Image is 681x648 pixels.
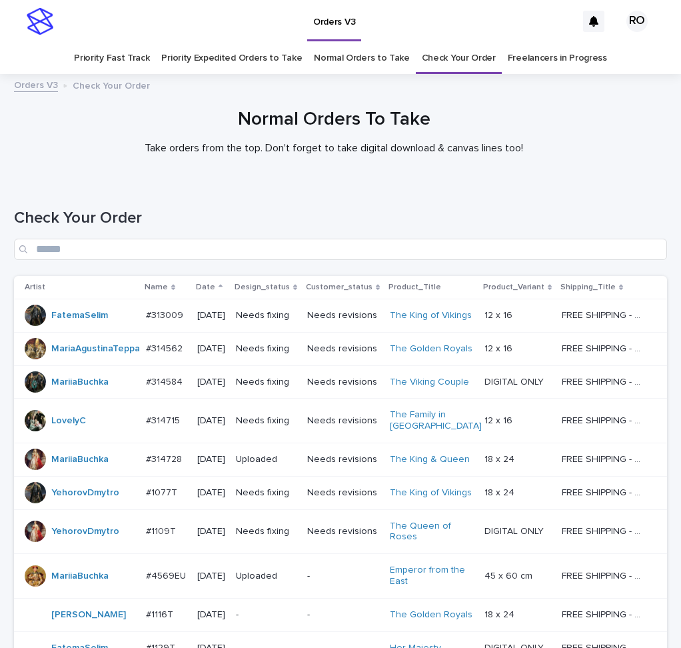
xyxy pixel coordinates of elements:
p: FREE SHIPPING - preview in 1-2 business days, after your approval delivery will take 5-10 b.d. [562,307,648,321]
p: Needs fixing [236,487,297,499]
p: #1109T [146,523,179,537]
p: Customer_status [306,280,372,295]
p: FREE SHIPPING - preview in 1-2 business days, after your approval delivery will take 5-10 b.d. [562,374,648,388]
p: Take orders from the top. Don't forget to take digital download & canvas lines too! [67,142,600,155]
h1: Normal Orders To Take [13,109,655,131]
a: YehorovDmytro [51,526,119,537]
p: [DATE] [197,571,225,582]
p: FREE SHIPPING - preview in 1-2 business days, after your approval delivery will take 5-10 b.d. [562,485,648,499]
a: The Golden Royals [390,343,472,355]
input: Search [14,239,667,260]
h1: Check Your Order [14,209,667,228]
p: 12 x 16 [484,341,515,355]
p: DIGITAL ONLY [484,374,546,388]
a: The King & Queen [390,454,470,465]
p: Uploaded [236,571,297,582]
a: FatemaSelim [51,310,108,321]
tr: YehorovDmytro #1077T#1077T [DATE]Needs fixingNeeds revisionsThe King of Vikings 18 x 2418 x 24 FR... [14,476,667,509]
p: Needs fixing [236,377,297,388]
p: #1077T [146,485,180,499]
p: #314715 [146,413,183,427]
a: Check Your Order [422,43,496,74]
p: FREE SHIPPING - preview in 1-2 business days, after your approval delivery will take 5-10 b.d. [562,451,648,465]
a: MariaAgustinaTeppa [51,343,140,355]
p: #314728 [146,451,185,465]
p: FREE SHIPPING - preview in 1-2 business days, after your approval delivery will take 6-10 busines... [562,568,648,582]
p: 18 x 24 [484,485,517,499]
p: Needs fixing [236,415,297,427]
p: FREE SHIPPING - preview in 1-2 business days, after your approval delivery will take 5-10 b.d. [562,341,648,355]
tr: MariiaBuchka #314584#314584 [DATE]Needs fixingNeeds revisionsThe Viking Couple DIGITAL ONLYDIGITA... [14,365,667,399]
p: #314584 [146,374,185,388]
p: 18 x 24 [484,451,517,465]
p: #313009 [146,307,186,321]
p: Needs revisions [307,526,379,537]
p: - [307,571,379,582]
p: Product_Title [388,280,441,295]
p: [DATE] [197,377,225,388]
a: Orders V3 [14,77,58,92]
p: Name [145,280,168,295]
p: DIGITAL ONLY [484,523,546,537]
p: Design_status [235,280,290,295]
p: [DATE] [197,609,225,621]
tr: MariiaBuchka #4569EU#4569EU [DATE]Uploaded-Emperor from the East 45 x 60 cm45 x 60 cm FREE SHIPPI... [14,554,667,599]
p: Date [196,280,215,295]
a: The Viking Couple [390,377,469,388]
p: - [307,609,379,621]
p: Artist [25,280,45,295]
p: FREE SHIPPING - preview in 1-2 business days, after your approval delivery will take 5-10 b.d. [562,523,648,537]
p: Product_Variant [483,280,544,295]
tr: YehorovDmytro #1109T#1109T [DATE]Needs fixingNeeds revisionsThe Queen of Roses DIGITAL ONLYDIGITA... [14,509,667,554]
p: 12 x 16 [484,413,515,427]
tr: MariiaBuchka #314728#314728 [DATE]UploadedNeeds revisionsThe King & Queen 18 x 2418 x 24 FREE SHI... [14,443,667,476]
p: Needs revisions [307,454,379,465]
p: Needs fixing [236,343,297,355]
tr: LovelyC #314715#314715 [DATE]Needs fixingNeeds revisionsThe Family in [GEOGRAPHIC_DATA] 12 x 1612... [14,399,667,443]
a: The King of Vikings [390,310,472,321]
a: MariiaBuchka [51,377,109,388]
p: [DATE] [197,454,225,465]
a: MariiaBuchka [51,571,109,582]
p: [DATE] [197,343,225,355]
p: Needs revisions [307,377,379,388]
p: 18 x 24 [484,607,517,621]
a: Priority Fast Track [74,43,149,74]
a: MariiaBuchka [51,454,109,465]
tr: [PERSON_NAME] #1116T#1116T [DATE]--The Golden Royals 18 x 2418 x 24 FREE SHIPPING - preview in 1-... [14,598,667,631]
p: Uploaded [236,454,297,465]
p: FREE SHIPPING - preview in 1-2 business days, after your approval delivery will take 5-10 b.d. [562,607,648,621]
a: The Golden Royals [390,609,472,621]
p: [DATE] [197,526,225,537]
p: Shipping_Title [560,280,616,295]
a: YehorovDmytro [51,487,119,499]
tr: FatemaSelim #313009#313009 [DATE]Needs fixingNeeds revisionsThe King of Vikings 12 x 1612 x 16 FR... [14,299,667,332]
p: Needs fixing [236,526,297,537]
a: [PERSON_NAME] [51,609,126,621]
p: [DATE] [197,310,225,321]
p: Check Your Order [73,77,150,92]
p: Needs revisions [307,487,379,499]
a: LovelyC [51,415,86,427]
a: The King of Vikings [390,487,472,499]
a: Priority Expedited Orders to Take [161,43,302,74]
a: The Family in [GEOGRAPHIC_DATA] [390,409,482,432]
div: RO [626,11,648,32]
p: Needs fixing [236,310,297,321]
a: Normal Orders to Take [314,43,410,74]
p: [DATE] [197,415,225,427]
p: FREE SHIPPING - preview in 1-2 business days, after your approval delivery will take 5-10 b.d. [562,413,648,427]
p: [DATE] [197,487,225,499]
p: #1116T [146,607,176,621]
a: Emperor from the East [390,565,473,587]
a: Freelancers in Progress [508,43,607,74]
p: Needs revisions [307,415,379,427]
img: stacker-logo-s-only.png [27,8,53,35]
tr: MariaAgustinaTeppa #314562#314562 [DATE]Needs fixingNeeds revisionsThe Golden Royals 12 x 1612 x ... [14,332,667,365]
p: Needs revisions [307,343,379,355]
p: #4569EU [146,568,189,582]
a: The Queen of Roses [390,521,473,543]
p: 45 x 60 cm [484,568,535,582]
p: #314562 [146,341,185,355]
